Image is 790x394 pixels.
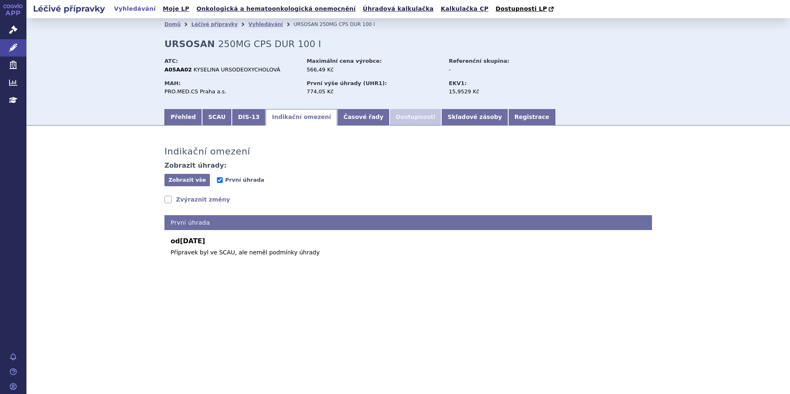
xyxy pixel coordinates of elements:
a: Kalkulačka CP [438,3,491,14]
div: 774,05 Kč [307,88,441,95]
strong: MAH: [164,80,181,86]
strong: A05AA02 [164,66,192,73]
span: 250MG CPS DUR 100 I [320,21,375,27]
strong: EKV1: [449,80,466,86]
span: Dostupnosti LP [495,5,547,12]
a: Vyhledávání [112,3,158,14]
a: Léčivé přípravky [191,21,238,27]
div: 566,49 Kč [307,66,441,74]
b: od [171,236,646,246]
a: Domů [164,21,181,27]
a: DIS-13 [232,109,266,126]
a: Časové řady [337,109,390,126]
h3: Indikační omezení [164,146,250,157]
span: 250MG CPS DUR 100 I [218,39,321,49]
div: - [449,66,542,74]
h4: Zobrazit úhrady: [164,161,227,170]
a: Dostupnosti LP [493,3,558,15]
div: 15,9529 Kč [449,88,542,95]
strong: Referenční skupina: [449,58,509,64]
h2: Léčivé přípravky [26,3,112,14]
span: [DATE] [180,237,205,245]
h4: První úhrada [164,215,652,230]
a: Registrace [508,109,555,126]
div: PRO.MED.CS Praha a.s. [164,88,299,95]
a: Přehled [164,109,202,126]
strong: Maximální cena výrobce: [307,58,382,64]
a: Moje LP [160,3,192,14]
a: Úhradová kalkulačka [360,3,436,14]
strong: ATC: [164,58,178,64]
button: Zobrazit vše [164,174,210,186]
span: KYSELINA URSODEOXYCHOLOVÁ [194,66,281,73]
span: Zobrazit vše [169,177,206,183]
a: Zvýraznit změny [164,195,230,204]
a: SCAU [202,109,232,126]
span: URSOSAN [293,21,318,27]
span: První úhrada [225,177,264,183]
a: Vyhledávání [248,21,283,27]
a: Onkologická a hematoonkologická onemocnění [194,3,358,14]
a: Skladové zásoby [441,109,508,126]
strong: URSOSAN [164,39,215,49]
strong: První výše úhrady (UHR1): [307,80,387,86]
a: Indikační omezení [266,109,337,126]
input: První úhrada [217,177,223,183]
p: Přípravek byl ve SCAU, ale neměl podmínky úhrady [171,248,646,257]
